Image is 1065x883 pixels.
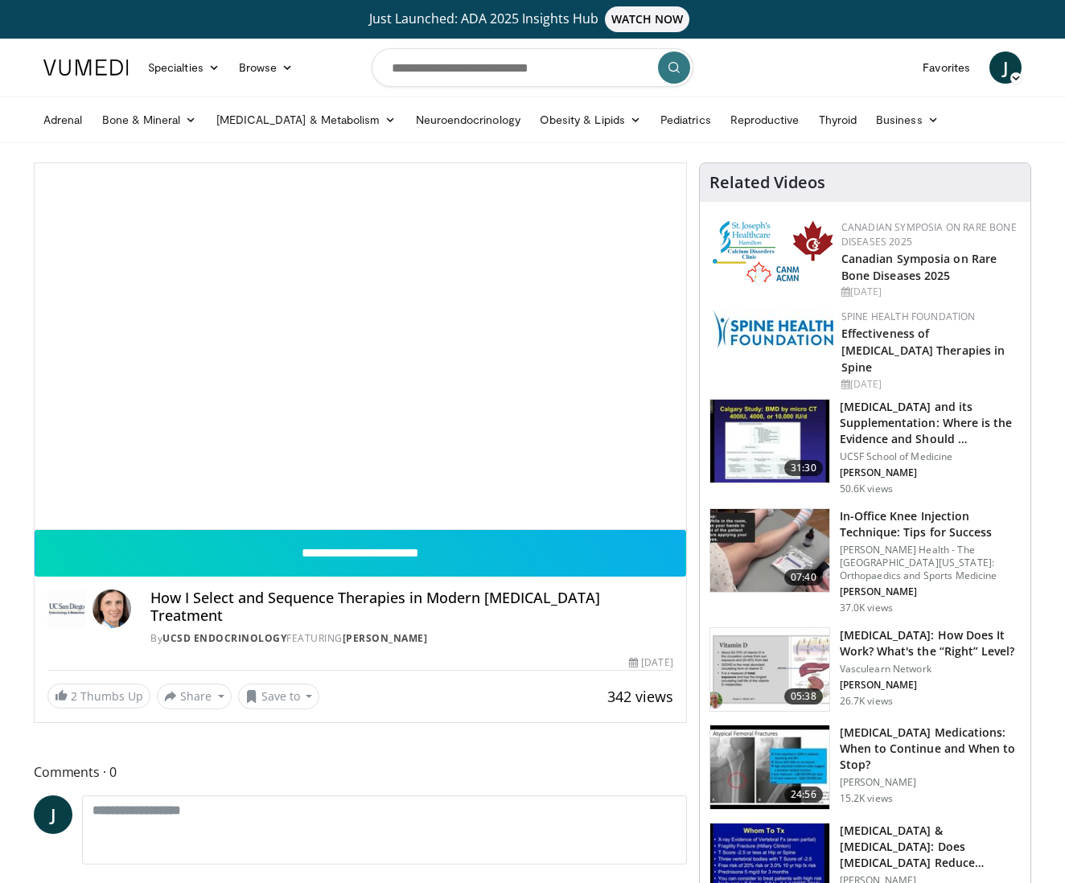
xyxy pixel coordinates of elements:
img: 59b7dea3-8883-45d6-a110-d30c6cb0f321.png.150x105_q85_autocrop_double_scale_upscale_version-0.2.png [713,220,833,285]
a: Pediatrics [651,104,721,136]
div: [DATE] [629,655,672,670]
input: Search topics, interventions [372,48,693,87]
img: 9b54ede4-9724-435c-a780-8950048db540.150x105_q85_crop-smart_upscale.jpg [710,509,829,593]
p: 15.2K views [840,792,893,805]
a: 31:30 [MEDICAL_DATA] and its Supplementation: Where is the Evidence and Should … UCSF School of M... [709,399,1021,495]
a: Thyroid [809,104,867,136]
span: Comments 0 [34,762,687,782]
img: a7bc7889-55e5-4383-bab6-f6171a83b938.150x105_q85_crop-smart_upscale.jpg [710,725,829,809]
p: [PERSON_NAME] [840,776,1021,789]
a: UCSD Endocrinology [162,631,286,645]
div: [DATE] [841,377,1018,392]
div: By FEATURING [150,631,673,646]
p: UCSF School of Medicine [840,450,1021,463]
p: [PERSON_NAME] [840,679,1021,692]
h4: Related Videos [709,173,825,192]
p: 26.7K views [840,695,893,708]
button: Share [157,684,232,709]
a: Favorites [913,51,980,84]
h4: How I Select and Sequence Therapies in Modern [MEDICAL_DATA] Treatment [150,589,673,624]
a: Reproductive [721,104,809,136]
a: Canadian Symposia on Rare Bone Diseases 2025 [841,251,997,283]
span: 07:40 [784,569,823,585]
div: [DATE] [841,285,1018,299]
a: [PERSON_NAME] [343,631,428,645]
h3: [MEDICAL_DATA] and its Supplementation: Where is the Evidence and Should … [840,399,1021,447]
a: 2 Thumbs Up [47,684,150,708]
h3: In-Office Knee Injection Technique: Tips for Success [840,508,1021,540]
a: Adrenal [34,104,93,136]
img: 4bb25b40-905e-443e-8e37-83f056f6e86e.150x105_q85_crop-smart_upscale.jpg [710,400,829,483]
a: Browse [229,51,303,84]
span: 342 views [607,687,673,706]
h3: [MEDICAL_DATA]: How Does It Work? What's the “Right” Level? [840,627,1021,659]
a: Obesity & Lipids [530,104,651,136]
button: Save to [238,684,320,709]
a: J [34,795,72,834]
span: 05:38 [784,688,823,704]
video-js: Video Player [35,163,686,530]
img: UCSD Endocrinology [47,589,86,628]
p: 50.6K views [840,483,893,495]
a: Neuroendocrinology [406,104,530,136]
span: 2 [71,688,77,704]
a: Bone & Mineral [93,104,207,136]
a: 24:56 [MEDICAL_DATA] Medications: When to Continue and When to Stop? [PERSON_NAME] 15.2K views [709,725,1021,810]
a: 07:40 In-Office Knee Injection Technique: Tips for Success [PERSON_NAME] Health - The [GEOGRAPHIC... [709,508,1021,614]
a: Specialties [138,51,229,84]
p: [PERSON_NAME] [840,466,1021,479]
h3: [MEDICAL_DATA] & [MEDICAL_DATA]: Does [MEDICAL_DATA] Reduce Falls/Fractures in t… [840,823,1021,871]
a: J [989,51,1022,84]
p: [PERSON_NAME] Health - The [GEOGRAPHIC_DATA][US_STATE]: Orthopaedics and Sports Medicine [840,544,1021,582]
img: 57d53db2-a1b3-4664-83ec-6a5e32e5a601.png.150x105_q85_autocrop_double_scale_upscale_version-0.2.jpg [713,310,833,348]
span: WATCH NOW [605,6,690,32]
img: VuMedi Logo [43,60,129,76]
img: 8daf03b8-df50-44bc-88e2-7c154046af55.150x105_q85_crop-smart_upscale.jpg [710,628,829,712]
a: Spine Health Foundation [841,310,976,323]
p: Vasculearn Network [840,663,1021,676]
a: 05:38 [MEDICAL_DATA]: How Does It Work? What's the “Right” Level? Vasculearn Network [PERSON_NAME... [709,627,1021,713]
p: 37.0K views [840,602,893,614]
img: Avatar [93,589,131,628]
a: Just Launched: ADA 2025 Insights HubWATCH NOW [46,6,1019,32]
a: [MEDICAL_DATA] & Metabolism [207,104,406,136]
a: Canadian Symposia on Rare Bone Diseases 2025 [841,220,1017,248]
span: 24:56 [784,786,823,803]
h3: [MEDICAL_DATA] Medications: When to Continue and When to Stop? [840,725,1021,773]
p: [PERSON_NAME] [840,585,1021,598]
span: 31:30 [784,460,823,476]
a: Effectiveness of [MEDICAL_DATA] Therapies in Spine [841,326,1005,375]
a: Business [866,104,948,136]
